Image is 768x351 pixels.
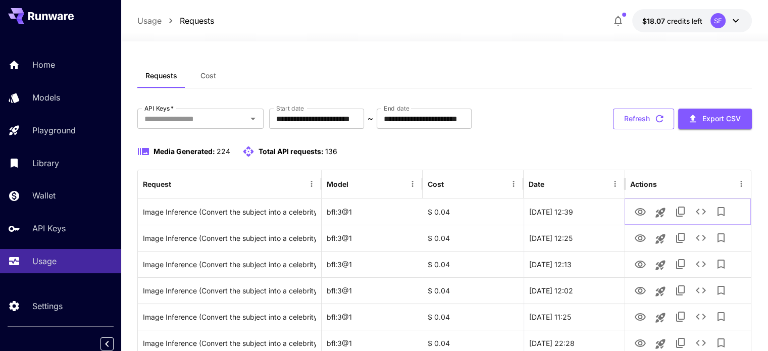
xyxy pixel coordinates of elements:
div: bfl:3@1 [322,304,423,330]
div: Click to copy prompt [143,252,316,277]
button: Add to library [711,307,731,327]
div: 27 Sep, 2025 12:39 [524,198,625,225]
button: View [630,227,650,248]
button: Copy TaskUUID [671,280,691,300]
button: Add to library [711,280,731,300]
nav: breadcrumb [137,15,214,27]
div: Cost [428,180,444,188]
button: See details [691,228,711,248]
div: Date [529,180,544,188]
div: $18.07322 [642,16,702,26]
button: $18.07322SF [632,9,752,32]
div: Click to copy prompt [143,304,316,330]
span: Total API requests: [259,147,324,156]
button: Open [246,112,260,126]
span: Requests [145,71,177,80]
p: Library [32,157,59,169]
div: $ 0.04 [423,277,524,304]
a: Requests [180,15,214,27]
button: See details [691,280,711,300]
p: Wallet [32,189,56,202]
p: API Keys [32,222,66,234]
span: 136 [325,147,337,156]
button: Launch in playground [650,229,671,249]
button: Copy TaskUUID [671,228,691,248]
div: Click to copy prompt [143,199,316,225]
button: Add to library [711,202,731,222]
button: Menu [506,177,521,191]
button: Sort [349,177,364,191]
div: Request [143,180,171,188]
p: Home [32,59,55,71]
button: View [630,254,650,274]
button: View [630,306,650,327]
button: Sort [445,177,459,191]
label: Start date [276,104,304,113]
button: Collapse sidebar [100,337,114,350]
div: 27 Sep, 2025 12:13 [524,251,625,277]
span: $18.07 [642,17,667,25]
button: Copy TaskUUID [671,254,691,274]
div: bfl:3@1 [322,277,423,304]
div: $ 0.04 [423,198,524,225]
button: Launch in playground [650,203,671,223]
button: Sort [172,177,186,191]
div: 27 Sep, 2025 12:02 [524,277,625,304]
button: Menu [608,177,622,191]
a: Usage [137,15,162,27]
button: Add to library [711,228,731,248]
div: Actions [630,180,657,188]
button: Copy TaskUUID [671,202,691,222]
button: Launch in playground [650,255,671,275]
span: Media Generated: [153,147,215,156]
button: View [630,280,650,300]
div: bfl:3@1 [322,251,423,277]
div: 27 Sep, 2025 11:25 [524,304,625,330]
div: $ 0.04 [423,225,524,251]
button: Add to library [711,254,731,274]
p: ~ [368,113,373,125]
button: Launch in playground [650,281,671,302]
button: See details [691,254,711,274]
button: See details [691,202,711,222]
button: Export CSV [678,109,752,129]
p: Models [32,91,60,104]
div: $ 0.04 [423,251,524,277]
div: SF [710,13,726,28]
div: $ 0.04 [423,304,524,330]
button: Menu [304,177,319,191]
button: Menu [405,177,420,191]
button: Refresh [613,109,674,129]
span: credits left [667,17,702,25]
button: Copy TaskUUID [671,307,691,327]
button: Sort [545,177,559,191]
button: Menu [734,177,748,191]
label: End date [384,104,409,113]
p: Usage [32,255,57,267]
button: Launch in playground [650,308,671,328]
div: bfl:3@1 [322,225,423,251]
p: Playground [32,124,76,136]
p: Settings [32,300,63,312]
div: Model [327,180,348,188]
span: 224 [217,147,230,156]
div: Click to copy prompt [143,225,316,251]
label: API Keys [144,104,174,113]
span: Cost [200,71,216,80]
div: Click to copy prompt [143,278,316,304]
div: bfl:3@1 [322,198,423,225]
div: 27 Sep, 2025 12:25 [524,225,625,251]
button: View [630,201,650,222]
button: See details [691,307,711,327]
